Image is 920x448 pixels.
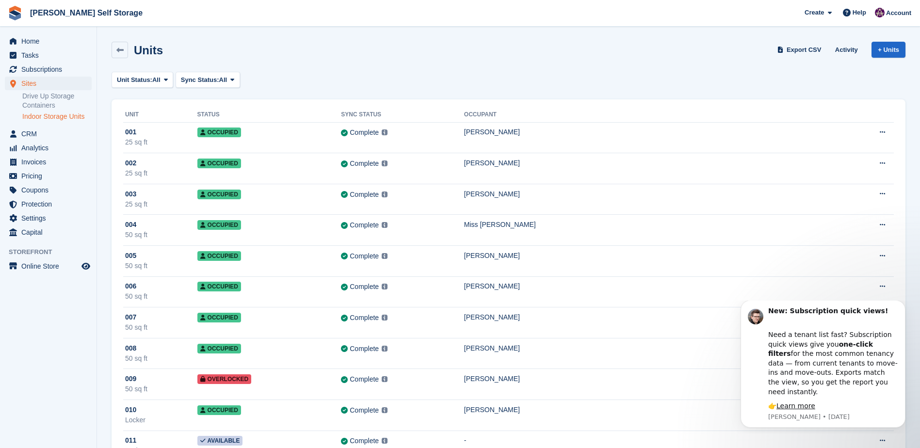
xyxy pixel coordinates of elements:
[5,259,92,273] a: menu
[350,374,379,384] div: Complete
[42,6,172,111] div: Message content
[125,281,136,291] span: 006
[350,159,379,169] div: Complete
[21,63,80,76] span: Subscriptions
[197,128,241,137] span: Occupied
[5,77,92,90] a: menu
[382,376,387,382] img: icon-info-grey-7440780725fd019a000dd9b08b2336e03edf1995a4989e88bcd33f0948082b44.svg
[341,107,464,123] th: Sync Status
[125,168,197,178] div: 25 sq ft
[5,155,92,169] a: menu
[382,346,387,352] img: icon-info-grey-7440780725fd019a000dd9b08b2336e03edf1995a4989e88bcd33f0948082b44.svg
[382,284,387,289] img: icon-info-grey-7440780725fd019a000dd9b08b2336e03edf1995a4989e88bcd33f0948082b44.svg
[886,8,911,18] span: Account
[853,8,866,17] span: Help
[350,436,379,446] div: Complete
[382,129,387,135] img: icon-info-grey-7440780725fd019a000dd9b08b2336e03edf1995a4989e88bcd33f0948082b44.svg
[464,281,840,291] div: [PERSON_NAME]
[125,137,197,147] div: 25 sq ft
[125,415,197,425] div: Locker
[125,435,136,446] span: 011
[26,5,146,21] a: [PERSON_NAME] Self Storage
[197,159,241,168] span: Occupied
[350,251,379,261] div: Complete
[5,127,92,141] a: menu
[5,169,92,183] a: menu
[125,312,136,322] span: 007
[5,63,92,76] a: menu
[775,42,825,58] a: Export CSV
[9,247,97,257] span: Storefront
[125,261,197,271] div: 50 sq ft
[21,77,80,90] span: Sites
[123,107,197,123] th: Unit
[350,344,379,354] div: Complete
[350,313,379,323] div: Complete
[21,48,80,62] span: Tasks
[42,101,172,111] div: 👉
[125,353,197,364] div: 50 sq ft
[350,220,379,230] div: Complete
[5,225,92,239] a: menu
[50,101,89,109] a: Learn more
[125,322,197,333] div: 50 sq ft
[197,405,241,415] span: Occupied
[464,374,840,384] div: [PERSON_NAME]
[125,374,136,384] span: 009
[382,222,387,228] img: icon-info-grey-7440780725fd019a000dd9b08b2336e03edf1995a4989e88bcd33f0948082b44.svg
[197,107,341,123] th: Status
[197,374,252,384] span: Overlocked
[125,230,197,240] div: 50 sq ft
[875,8,885,17] img: Nikki Ambrosini
[197,282,241,291] span: Occupied
[464,220,840,230] div: Miss [PERSON_NAME]
[219,75,227,85] span: All
[125,158,136,168] span: 002
[350,190,379,200] div: Complete
[197,220,241,230] span: Occupied
[382,438,387,444] img: icon-info-grey-7440780725fd019a000dd9b08b2336e03edf1995a4989e88bcd33f0948082b44.svg
[5,48,92,62] a: menu
[464,251,840,261] div: [PERSON_NAME]
[831,42,862,58] a: Activity
[21,183,80,197] span: Coupons
[5,197,92,211] a: menu
[872,42,905,58] a: + Units
[152,75,161,85] span: All
[112,72,173,88] button: Unit Status: All
[464,158,840,168] div: [PERSON_NAME]
[134,44,163,57] h2: Units
[22,112,92,121] a: Indoor Storage Units
[8,6,22,20] img: stora-icon-8386f47178a22dfd0bd8f6a31ec36ba5ce8667c1dd55bd0f319d3a0aa187defe.svg
[42,20,172,96] div: Need a tenant list fast? Subscription quick views give you for the most common tenancy data — fro...
[22,92,92,110] a: Drive Up Storage Containers
[22,8,37,24] img: Profile image for Steven
[21,127,80,141] span: CRM
[125,384,197,394] div: 50 sq ft
[21,259,80,273] span: Online Store
[5,183,92,197] a: menu
[197,436,243,446] span: Available
[125,189,136,199] span: 003
[125,199,197,209] div: 25 sq ft
[197,190,241,199] span: Occupied
[125,127,136,137] span: 001
[197,344,241,353] span: Occupied
[5,34,92,48] a: menu
[197,251,241,261] span: Occupied
[464,312,840,322] div: [PERSON_NAME]
[805,8,824,17] span: Create
[125,405,136,415] span: 010
[21,225,80,239] span: Capital
[181,75,219,85] span: Sync Status:
[125,251,136,261] span: 005
[464,127,840,137] div: [PERSON_NAME]
[464,343,840,353] div: [PERSON_NAME]
[350,282,379,292] div: Complete
[726,301,920,433] iframe: Intercom notifications message
[382,253,387,259] img: icon-info-grey-7440780725fd019a000dd9b08b2336e03edf1995a4989e88bcd33f0948082b44.svg
[382,192,387,197] img: icon-info-grey-7440780725fd019a000dd9b08b2336e03edf1995a4989e88bcd33f0948082b44.svg
[42,6,162,14] b: New: Subscription quick views!
[21,197,80,211] span: Protection
[5,141,92,155] a: menu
